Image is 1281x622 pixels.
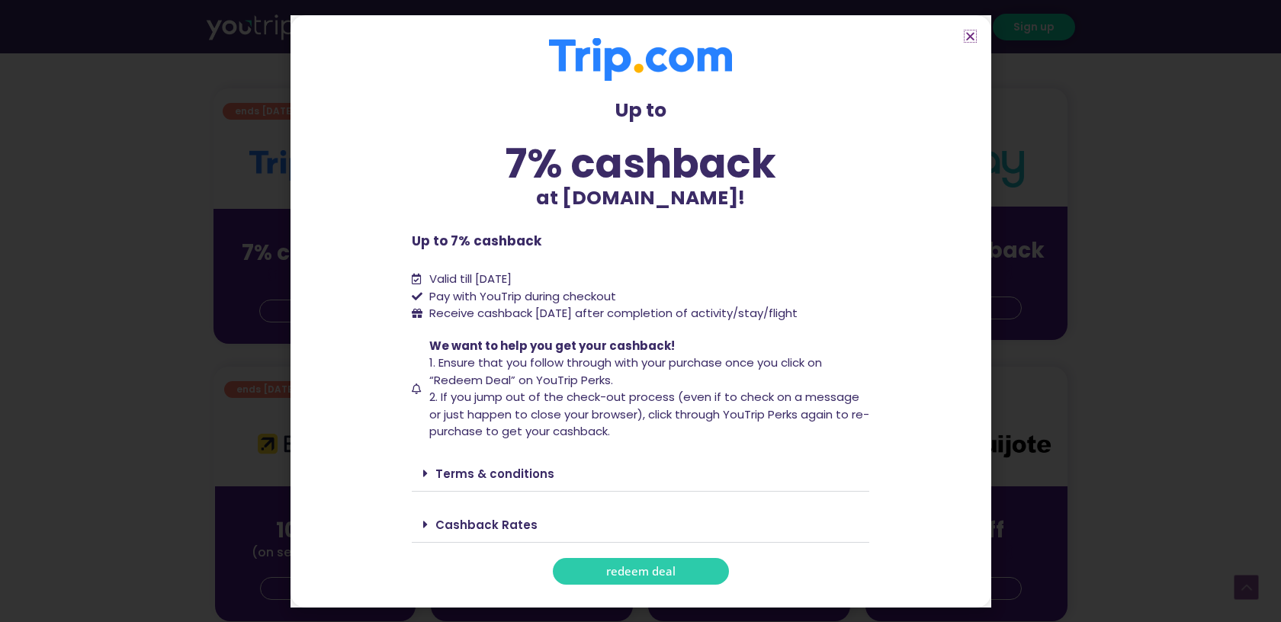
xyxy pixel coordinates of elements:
a: Close [965,30,976,42]
a: Terms & conditions [435,466,554,482]
div: Cashback Rates [412,507,869,543]
span: 2. If you jump out of the check-out process (even if to check on a message or just happen to clos... [429,389,869,439]
span: 1. Ensure that you follow through with your purchase once you click on “Redeem Deal” on YouTrip P... [429,354,822,388]
p: at [DOMAIN_NAME]! [412,184,869,213]
span: Valid till [DATE] [429,271,512,287]
div: 7% cashback [412,143,869,184]
span: Receive cashback [DATE] after completion of activity/stay/flight [429,305,798,321]
b: Up to 7% cashback [412,232,541,250]
span: Pay with YouTrip during checkout [425,288,616,306]
div: Terms & conditions [412,456,869,492]
span: redeem deal [606,566,676,577]
a: Cashback Rates [435,517,538,533]
a: redeem deal [553,558,729,585]
p: Up to [412,96,869,125]
span: We want to help you get your cashback! [429,338,675,354]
